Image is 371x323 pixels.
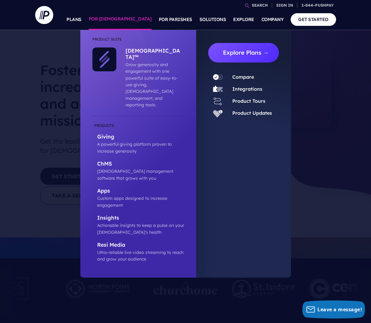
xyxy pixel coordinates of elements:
[89,9,152,30] a: FOR [DEMOGRAPHIC_DATA]
[92,242,184,263] a: Resi Media Ultra-reliable live video streaming to reach and grow your audience
[92,187,184,209] a: Apps Custom apps designed to increase engagement
[97,242,184,249] p: Resi Media
[97,133,184,141] p: Giving
[66,9,82,30] a: PLANS
[125,61,181,108] p: Grow generosity and engagement with one powerful suite of easy-to-use giving, [DEMOGRAPHIC_DATA] ...
[97,215,184,222] p: Insights
[291,13,336,26] a: GET STARTED
[92,160,184,181] a: ChMS [DEMOGRAPHIC_DATA] management software that grows with you
[92,36,184,47] li: Product Suite
[233,9,254,30] a: EXPLORE
[213,96,223,106] img: Product Tours - Icon
[208,72,227,82] a: Compare - Icon
[199,9,226,30] a: SOLUTIONS
[302,300,365,318] button: Leave a message!
[208,108,227,118] a: Product Updates - Icon
[213,72,223,82] img: Compare - Icon
[232,86,262,92] a: Integrations
[97,222,184,236] p: Actionable insights to keep a pulse on your [DEMOGRAPHIC_DATA]’s health
[97,195,184,209] p: Custom apps designed to increase engagement
[97,160,184,168] p: ChMS
[261,9,284,30] a: COMPANY
[232,74,254,80] a: Compare
[92,215,184,236] a: Insights Actionable insights to keep a pulse on your [DEMOGRAPHIC_DATA]’s health
[213,108,223,118] img: Product Updates - Icon
[125,47,181,61] p: [DEMOGRAPHIC_DATA]™
[92,47,116,72] img: ChurchStaq™ - Icon
[97,141,184,154] p: A powerful giving platform proven to increase generosity
[208,96,227,106] a: Product Tours - Icon
[317,306,362,313] span: Leave a message!
[97,187,184,195] p: Apps
[97,249,184,263] p: Ultra-reliable live video streaming to reach and grow your audience
[232,98,265,104] a: Product Tours
[92,122,184,155] a: Giving A powerful giving platform proven to increase generosity
[159,9,192,30] a: FOR PARISHES
[97,168,184,181] p: [DEMOGRAPHIC_DATA] management software that grows with you
[116,47,181,108] a: [DEMOGRAPHIC_DATA]™ Grow generosity and engagement with one powerful suite of easy-to-use giving,...
[213,84,223,94] img: Integrations - Icon
[208,84,227,94] a: Integrations - Icon
[232,110,272,116] a: Product Updates
[213,43,279,62] a: Explore Plans →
